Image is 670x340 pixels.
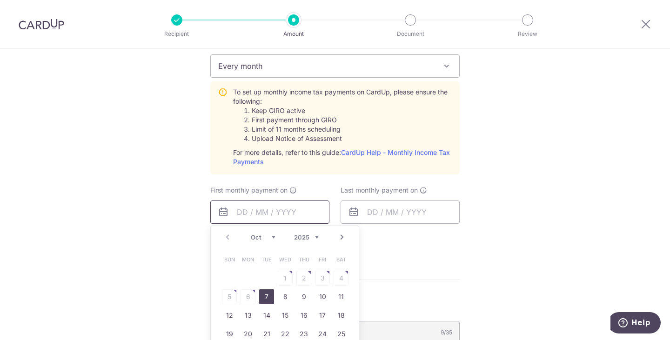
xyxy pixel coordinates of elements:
li: First payment through GIRO [252,115,452,125]
div: To set up monthly income tax payments on CardUp, please ensure the following: For more details, r... [233,87,452,167]
div: 9/35 [441,328,452,337]
a: 13 [241,308,255,323]
a: CardUp Help - Monthly Income Tax Payments [233,148,450,166]
span: Every month [210,54,460,78]
input: DD / MM / YYYY [210,200,329,224]
span: Wednesday [278,252,293,267]
span: Monday [241,252,255,267]
a: 11 [334,289,348,304]
a: 8 [278,289,293,304]
a: 9 [296,289,311,304]
a: 17 [315,308,330,323]
span: Every month [211,55,459,77]
span: Sunday [222,252,237,267]
span: Thursday [296,252,311,267]
input: DD / MM / YYYY [341,200,460,224]
span: First monthly payment on [210,186,288,195]
p: Review [493,29,562,39]
img: CardUp [19,19,64,30]
p: Amount [259,29,328,39]
span: Tuesday [259,252,274,267]
li: Upload Notice of Assessment [252,134,452,143]
span: Last monthly payment on [341,186,418,195]
a: 12 [222,308,237,323]
p: Recipient [142,29,211,39]
li: Limit of 11 months scheduling [252,125,452,134]
li: Keep GIRO active [252,106,452,115]
a: 10 [315,289,330,304]
a: 16 [296,308,311,323]
span: Friday [315,252,330,267]
p: Document [376,29,445,39]
a: 18 [334,308,348,323]
a: 15 [278,308,293,323]
span: Saturday [334,252,348,267]
a: 14 [259,308,274,323]
a: Next [336,232,348,243]
a: 7 [259,289,274,304]
iframe: Opens a widget where you can find more information [610,312,661,335]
